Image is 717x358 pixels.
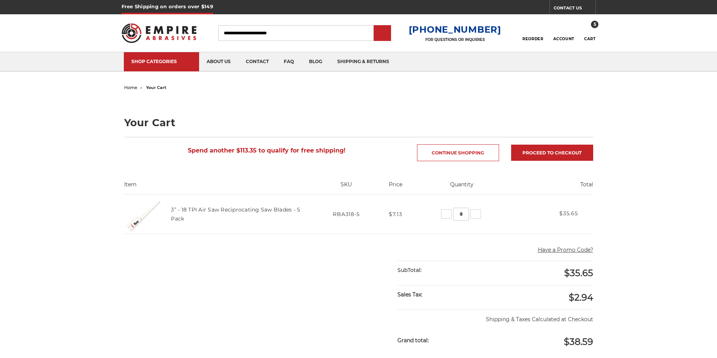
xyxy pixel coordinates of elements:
img: 3" Air Saw blade for pneumatic reciprocating saw - 18 TPI [124,195,162,233]
a: Continue Shopping [417,144,499,161]
span: $2.94 [569,292,593,303]
a: Reorder [522,25,543,41]
th: SKU [314,181,379,194]
th: Price [379,181,412,194]
img: Empire Abrasives [122,18,197,48]
a: faq [276,52,301,71]
p: FOR QUESTIONS OR INQUIRIES [409,37,501,42]
a: [PHONE_NUMBER] [409,24,501,35]
a: home [124,85,137,90]
a: shipping & returns [330,52,397,71]
span: your cart [146,85,166,90]
strong: Grand total: [397,337,429,344]
span: $35.65 [564,267,593,278]
span: $38.59 [564,336,593,347]
a: blog [301,52,330,71]
span: Reorder [522,36,543,41]
div: SHOP CATEGORIES [131,59,192,64]
a: about us [199,52,238,71]
th: Item [124,181,314,194]
button: Have a Promo Code? [538,246,593,254]
span: $7.13 [389,211,402,218]
span: Spend another $113.35 to qualify for free shipping! [188,147,346,154]
input: 3” - 18 TPI Air Saw Reciprocating Saw Blades - 5 Pack Quantity: [453,208,469,221]
th: Total [511,181,593,194]
th: Quantity [412,181,511,194]
div: SubTotal: [397,261,495,279]
strong: $35.65 [559,210,578,217]
a: CONTACT US [554,4,595,14]
span: RBA318-5 [333,211,360,218]
input: Submit [375,26,390,41]
span: 5 [591,21,598,28]
a: 3” - 18 TPI Air Saw Reciprocating Saw Blades - 5 Pack [171,206,300,222]
a: contact [238,52,276,71]
h1: Your Cart [124,118,593,128]
a: 5 Cart [584,25,595,41]
a: Proceed to checkout [511,145,593,161]
span: Cart [584,36,595,41]
p: Shipping & Taxes Calculated at Checkout [397,310,593,323]
span: Account [553,36,574,41]
strong: Sales Tax: [397,291,422,298]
